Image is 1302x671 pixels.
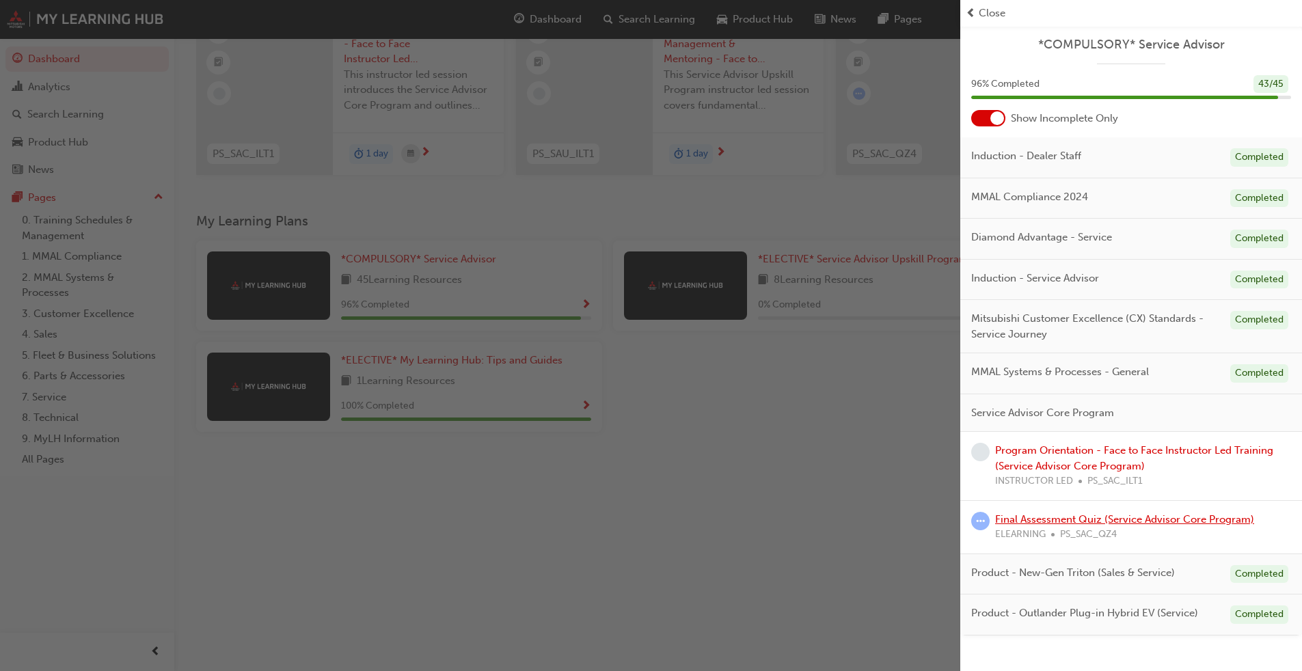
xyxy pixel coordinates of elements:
a: Final Assessment Quiz (Service Advisor Core Program) [995,513,1254,525]
span: Induction - Service Advisor [971,271,1099,286]
span: Diamond Advantage - Service [971,230,1112,245]
span: PS_SAC_QZ4 [1060,527,1117,543]
span: Product - Outlander Plug-in Hybrid EV (Service) [971,605,1198,621]
div: Completed [1230,311,1288,329]
span: Service Advisor Core Program [971,405,1114,421]
span: Show Incomplete Only [1011,111,1118,126]
span: Induction - Dealer Staff [971,148,1081,164]
a: *COMPULSORY* Service Advisor [971,37,1291,53]
span: MMAL Compliance 2024 [971,189,1088,205]
div: Completed [1230,605,1288,624]
span: learningRecordVerb_ATTEMPT-icon [971,512,990,530]
div: Completed [1230,271,1288,289]
span: MMAL Systems & Processes - General [971,364,1149,380]
div: Completed [1230,230,1288,248]
span: PS_SAC_ILT1 [1087,474,1143,489]
span: learningRecordVerb_NONE-icon [971,443,990,461]
span: INSTRUCTOR LED [995,474,1073,489]
a: Program Orientation - Face to Face Instructor Led Training (Service Advisor Core Program) [995,444,1273,472]
div: Completed [1230,565,1288,584]
span: Mitsubishi Customer Excellence (CX) Standards - Service Journey [971,311,1219,342]
span: Close [979,5,1005,21]
div: Completed [1230,364,1288,383]
div: Completed [1230,148,1288,167]
button: prev-iconClose [966,5,1297,21]
span: 96 % Completed [971,77,1040,92]
div: 43 / 45 [1253,75,1288,94]
div: Completed [1230,189,1288,208]
span: ELEARNING [995,527,1046,543]
span: prev-icon [966,5,976,21]
span: Product - New-Gen Triton (Sales & Service) [971,565,1175,581]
